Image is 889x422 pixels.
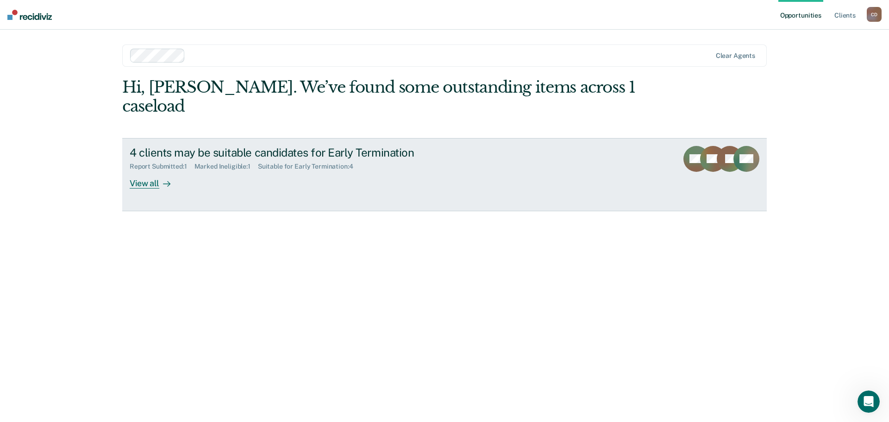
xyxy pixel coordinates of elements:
div: C D [867,7,882,22]
div: Report Submitted : 1 [130,163,194,170]
div: Suitable for Early Termination : 4 [258,163,361,170]
div: 4 clients may be suitable candidates for Early Termination [130,146,455,159]
div: View all [130,170,182,189]
div: Clear agents [716,52,755,60]
div: Hi, [PERSON_NAME]. We’ve found some outstanding items across 1 caseload [122,78,638,116]
img: Recidiviz [7,10,52,20]
a: 4 clients may be suitable candidates for Early TerminationReport Submitted:1Marked Ineligible:1Su... [122,138,767,211]
div: Marked Ineligible : 1 [194,163,258,170]
button: CD [867,7,882,22]
iframe: Intercom live chat [858,391,880,413]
